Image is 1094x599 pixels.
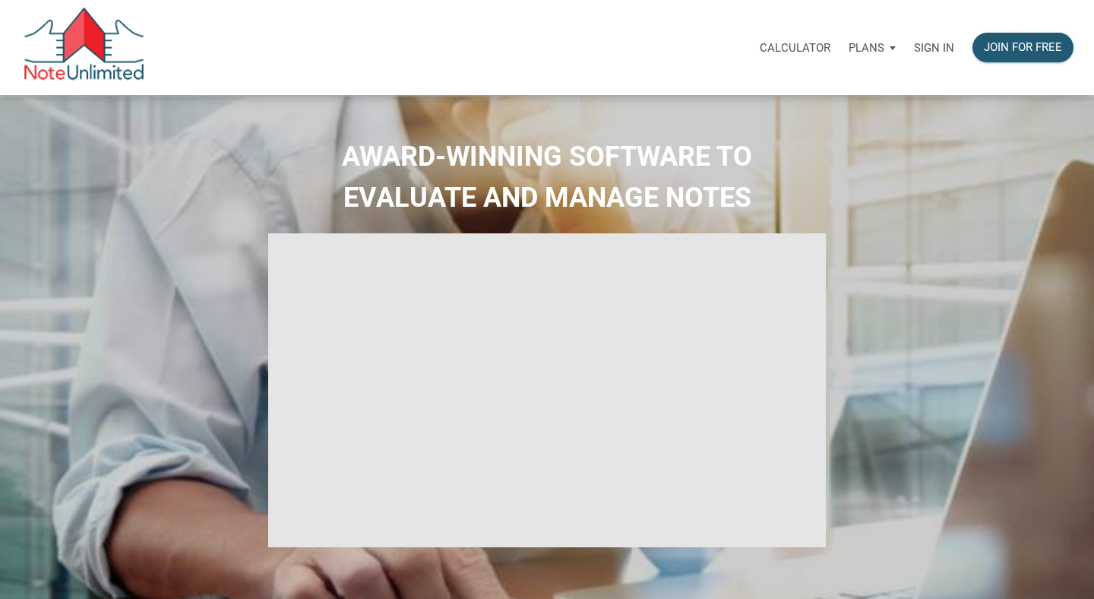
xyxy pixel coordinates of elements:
iframe: NoteUnlimited [268,233,825,547]
div: Join for free [984,39,1062,56]
a: Sign in [905,24,963,71]
button: Join for free [972,33,1073,62]
a: Join for free [963,24,1083,71]
a: Calculator [751,24,839,71]
a: Plans [839,24,905,71]
h2: AWARD-WINNING SOFTWARE TO EVALUATE AND MANAGE NOTES [11,136,1083,218]
p: Sign in [914,41,954,55]
p: Plans [849,41,884,55]
button: Plans [839,25,905,71]
p: Calculator [760,41,830,55]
